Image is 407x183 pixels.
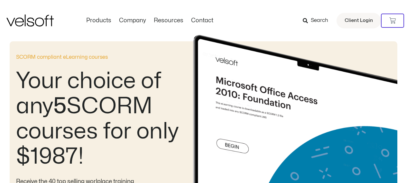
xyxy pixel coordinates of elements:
span: Search [311,16,328,25]
a: ContactMenu Toggle [187,17,217,24]
p: SCORM compliant eLearning courses [16,53,189,61]
nav: Menu [82,17,217,24]
h2: Your choice of any SCORM courses for only $1987! [16,69,179,169]
span: Client Login [345,16,373,25]
b: 5 [53,96,67,117]
img: Velsoft Training Materials [6,15,54,26]
a: CompanyMenu Toggle [115,17,150,24]
a: Client Login [337,13,381,28]
a: ProductsMenu Toggle [82,17,115,24]
a: ResourcesMenu Toggle [150,17,187,24]
a: Search [303,15,333,26]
